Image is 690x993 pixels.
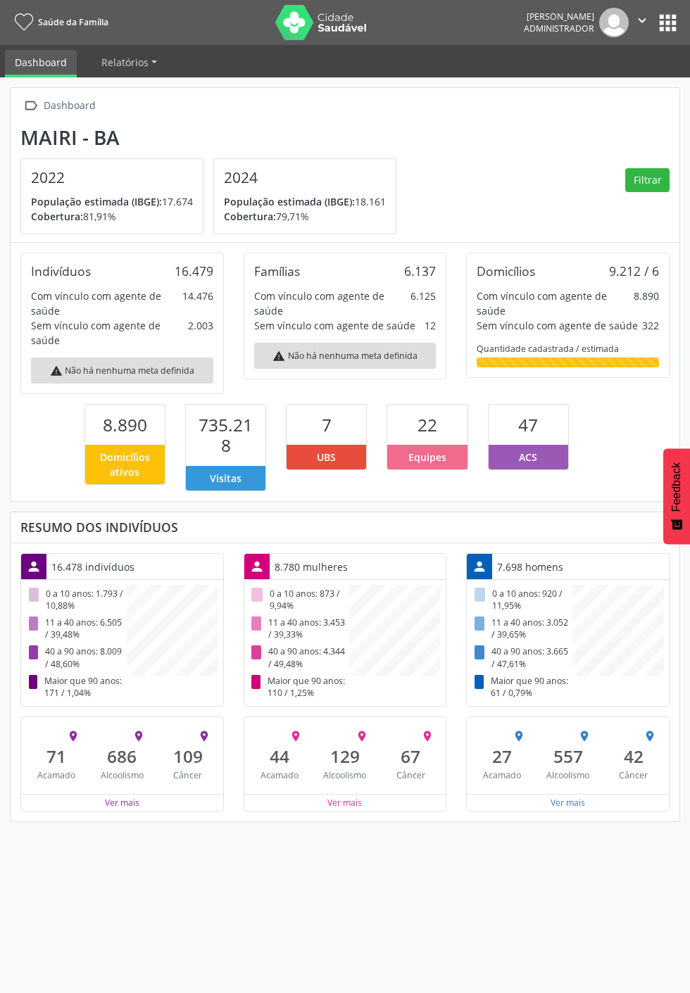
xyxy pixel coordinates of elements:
[199,413,253,457] span: 735.218
[31,263,91,279] div: Indivíduos
[92,50,167,75] a: Relatórios
[289,730,302,742] i: place
[256,746,302,766] div: 44
[132,730,145,742] i: place
[31,318,188,348] div: Sem vínculo com agente de saúde
[26,643,127,672] div: 40 a 90 anos: 8.009 / 48,60%
[610,769,656,781] div: Câncer
[610,746,656,766] div: 42
[356,730,368,742] i: place
[322,746,368,766] div: 129
[224,210,276,223] span: Cobertura:
[578,730,591,742] i: place
[421,730,434,742] i: place
[31,210,83,223] span: Cobertura:
[31,289,182,318] div: Com vínculo com agente de saúde
[270,555,353,579] div: 8.780 mulheres
[31,358,213,384] div: Não há nenhuma meta definida
[224,169,386,186] h4: 2024
[625,168,670,192] button: Filtrar
[477,343,659,355] div: Quantidade cadastrada / estimada
[182,289,213,318] div: 14.476
[492,555,568,579] div: 7.698 homens
[472,643,572,672] div: 40 a 90 anos: 3.665 / 47,61%
[322,413,332,436] span: 7
[249,672,350,701] div: Maior que 90 anos: 110 / 1,25%
[224,194,386,209] p: 18.161
[20,96,41,116] i: 
[31,194,193,209] p: 17.674
[477,263,535,279] div: Domicílios
[198,730,211,742] i: place
[165,746,211,766] div: 109
[20,126,406,149] div: Mairi - BA
[418,413,437,436] span: 22
[272,350,285,362] i: warning
[472,585,572,614] div: 0 a 10 anos: 920 / 11,95%
[629,8,655,37] button: 
[20,519,670,535] div: Resumo dos indivíduos
[388,769,434,781] div: Câncer
[26,585,127,614] div: 0 a 10 anos: 1.793 / 10,88%
[224,195,355,208] span: População estimada (IBGE):
[477,289,634,318] div: Com vínculo com agente de saúde
[5,50,77,77] a: Dashboard
[254,263,300,279] div: Famílias
[31,169,193,186] h4: 2022
[26,672,127,701] div: Maior que 90 anos: 171 / 1,04%
[101,56,149,69] span: Relatórios
[634,289,659,318] div: 8.890
[524,11,594,23] div: [PERSON_NAME]
[327,796,363,809] button: Ver mais
[175,263,213,279] div: 16.479
[655,11,680,35] button: apps
[26,559,42,574] i: person
[38,16,108,28] span: Saúde da Família
[254,343,437,369] div: Não há nenhuma meta definida
[90,450,160,479] span: Domicílios ativos
[31,209,193,224] p: 81,91%
[10,11,108,34] a: Saúde da Família
[550,796,586,809] button: Ver mais
[388,746,434,766] div: 67
[31,195,162,208] span: População estimada (IBGE):
[41,96,98,116] div: Dashboard
[34,769,80,781] div: Acamado
[404,263,436,279] div: 6.137
[425,318,436,333] div: 12
[599,8,629,37] img: img
[249,585,350,614] div: 0 a 10 anos: 873 / 9,94%
[104,796,140,809] button: Ver mais
[99,769,145,781] div: Alcoolismo
[26,614,127,643] div: 11 a 40 anos: 6.505 / 39,48%
[103,413,147,436] span: 8.890
[322,769,368,781] div: Alcoolismo
[254,289,411,318] div: Com vínculo com agente de saúde
[256,769,302,781] div: Acamado
[410,289,436,318] div: 6.125
[545,746,591,766] div: 557
[634,13,650,28] i: 
[519,450,537,464] span: ACS
[165,769,211,781] div: Câncer
[670,462,683,512] span: Feedback
[609,263,659,279] div: 9.212 / 6
[545,769,591,781] div: Alcoolismo
[249,614,350,643] div: 11 a 40 anos: 3.453 / 39,33%
[524,23,594,34] span: Administrador
[46,555,139,579] div: 16.478 indivíduos
[224,209,386,224] p: 79,71%
[513,730,525,742] i: place
[663,448,690,544] button: Feedback - Mostrar pesquisa
[99,746,145,766] div: 686
[518,413,538,436] span: 47
[479,746,525,766] div: 27
[20,96,98,116] a:  Dashboard
[249,559,265,574] i: person
[249,643,350,672] div: 40 a 90 anos: 4.344 / 49,48%
[477,318,638,333] div: Sem vínculo com agente de saúde
[254,318,415,333] div: Sem vínculo com agente de saúde
[472,559,487,574] i: person
[408,450,446,464] span: Equipes
[644,730,656,742] i: place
